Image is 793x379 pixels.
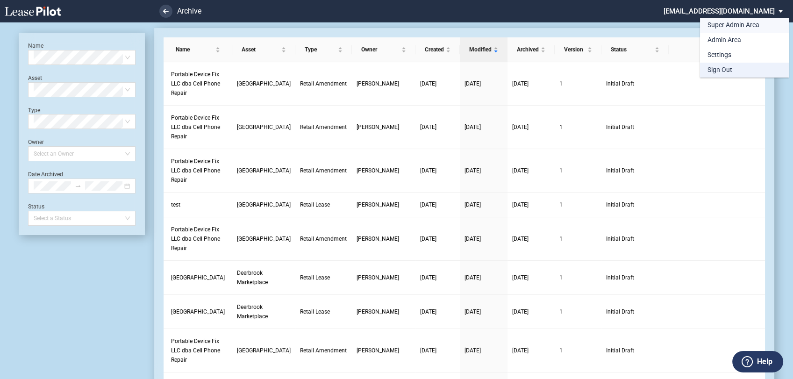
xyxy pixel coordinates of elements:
button: Help [732,351,783,372]
div: Settings [707,50,731,60]
label: Help [757,356,772,368]
div: Sign Out [707,65,732,75]
div: Super Admin Area [707,21,759,30]
div: Admin Area [707,36,741,45]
